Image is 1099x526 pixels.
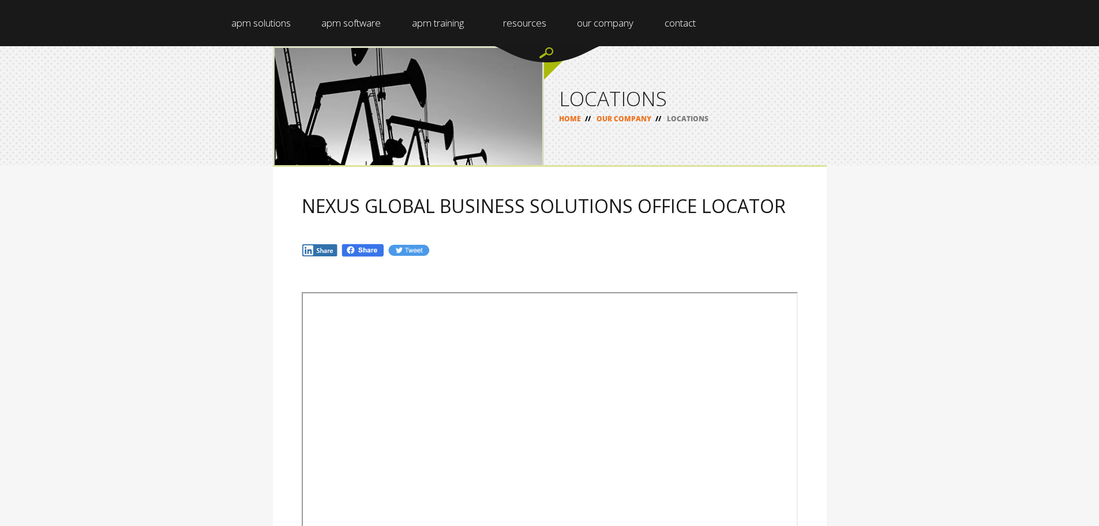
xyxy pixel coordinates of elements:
img: Fb.png [341,243,385,258]
a: HOME [559,114,581,124]
h1: LOCATIONS [559,88,812,109]
img: Tw.jpg [388,244,429,257]
a: OUR COMPANY [597,114,651,124]
img: In.jpg [302,244,339,257]
span: // [651,114,665,124]
h2: NEXUS GLOBAL BUSINESS SOLUTIONS OFFICE LOCATOR [302,196,798,216]
span: // [581,114,595,124]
